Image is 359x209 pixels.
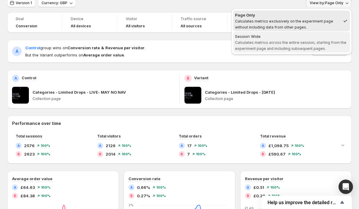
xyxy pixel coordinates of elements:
[22,75,36,81] p: Control
[24,143,35,149] span: 2576
[32,96,175,101] p: Collection page
[196,152,206,156] span: 100 %
[268,199,346,206] button: Show survey - Help us improve the detailed report for A/B campaigns
[12,176,52,182] h3: Average order value
[71,16,109,29] a: DeviceAll devices
[181,144,183,147] h2: A
[187,151,190,157] span: 7
[128,176,160,182] h3: Conversion rate
[245,176,283,182] h3: Revenue per visitor
[205,89,275,95] p: Categories - Limited Drops - [DATE]
[41,152,50,156] span: 100 %
[235,19,333,29] span: Calculates metrics exclusively on the experiment page without including data from other pages.
[270,186,280,189] span: 100 %
[235,40,346,51] span: Calculates metrics across the entire session, starting from the experiment page and including sub...
[126,16,164,29] a: VisitorAll visitors
[205,96,347,101] p: Collection page
[126,24,145,29] h4: All visitors
[181,17,218,21] span: Traffic source
[235,33,348,39] div: Session Wide
[260,134,286,138] span: Total revenue
[292,152,301,156] span: 100 %
[235,12,340,18] div: Page Only
[268,143,289,149] span: £1,098.75
[181,24,202,29] h4: All sources
[41,144,50,147] span: 100 %
[184,87,201,104] img: Categories - Limited Drops - 11JUL25
[16,134,42,138] span: Total sessions
[97,134,121,138] span: Total visitors
[194,75,209,81] p: Variant
[12,87,29,104] img: Categories - Limited Drops - LIVE- MAY NO NAV
[99,152,101,156] h2: B
[25,45,40,50] span: Control
[32,89,126,95] p: Categories - Limited Drops - LIVE- MAY NO NAV
[126,17,164,21] span: Visitor
[16,1,32,5] span: Version 1
[71,17,109,21] span: Device
[339,180,353,194] div: Open Intercom Messenger
[130,194,133,198] h2: B
[137,184,150,190] span: 0.66%
[71,24,91,29] h4: All devices
[295,144,304,147] span: 100 %
[20,184,35,190] span: £64.63
[16,24,37,29] span: Conversion
[17,152,20,156] h2: B
[24,151,35,157] span: 2623
[17,144,20,147] h2: A
[247,194,249,198] h2: B
[247,186,249,189] h2: A
[179,134,202,138] span: Total orders
[187,143,192,149] span: 17
[14,186,16,189] h2: A
[122,144,131,147] span: 100 %
[25,52,145,58] span: But the Variant outperforms on .
[181,152,183,156] h2: B
[12,120,347,126] h2: Performance over time
[105,45,144,50] strong: Revenue per visitor
[16,16,54,29] a: GoalConversion
[14,194,16,198] h2: B
[271,194,281,198] span: 100 %
[156,194,166,198] span: 100 %
[198,144,207,147] span: 100 %
[137,193,150,199] span: 0.27%
[106,151,116,157] span: 2014
[128,203,134,207] text: 2%
[122,152,131,156] span: 100 %
[41,194,51,198] span: 100 %
[262,152,264,156] h2: B
[253,184,264,190] span: £0.51
[101,45,104,50] strong: &
[14,76,17,81] h2: A
[130,186,133,189] h2: A
[181,16,218,29] a: Traffic sourceAll sources
[262,144,264,147] h2: A
[156,186,166,189] span: 100 %
[253,193,265,199] span: £0.29
[310,1,343,5] span: View by: Page Only
[83,53,124,57] strong: Average order value
[99,144,101,147] h2: A
[42,1,67,5] span: Currency: GBP
[41,186,51,189] span: 100 %
[268,151,286,157] span: £590.67
[16,17,54,21] span: Goal
[268,200,339,205] span: Help us improve the detailed report for A/B campaigns
[339,141,347,149] button: Expand chart
[20,193,35,199] span: £84.38
[67,45,100,50] strong: Conversion rate
[16,48,18,54] h2: A
[25,45,145,50] span: group wins on .
[106,143,116,149] span: 2126
[187,76,189,81] h2: B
